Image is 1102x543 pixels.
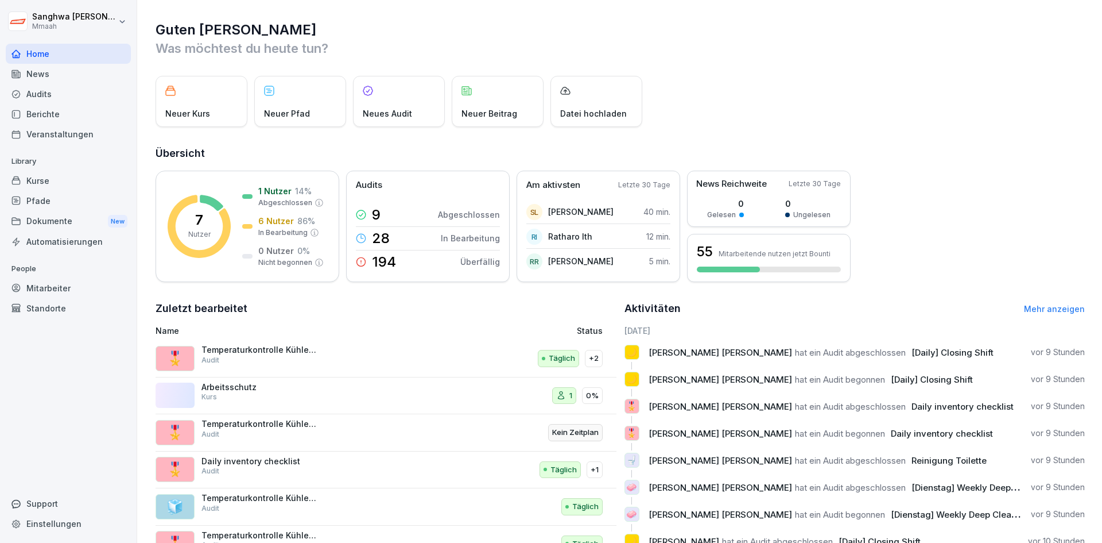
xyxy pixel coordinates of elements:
[166,496,184,517] p: 🧊
[649,401,792,412] span: [PERSON_NAME] [PERSON_NAME]
[626,425,637,441] p: 🎖️
[626,344,637,360] p: 🌙
[626,452,637,468] p: 🚽
[258,198,312,208] p: Abgeschlossen
[1031,400,1085,412] p: vor 9 Stunden
[156,488,616,526] a: 🧊Temperaturkontrolle KühleinheitenAuditTäglich
[789,179,841,189] p: Letzte 30 Tage
[795,347,906,358] span: hat ein Audit abgeschlossen
[6,104,131,124] a: Berichte
[707,198,744,210] p: 0
[891,428,993,439] span: Daily inventory checklist
[649,509,792,520] span: [PERSON_NAME] [PERSON_NAME]
[911,401,1014,412] span: Daily inventory checklist
[188,229,211,240] p: Nutzer
[891,374,973,385] span: [Daily] Closing Shift
[6,191,131,211] a: Pfade
[461,107,517,120] p: Neuer Beitrag
[6,232,131,252] a: Automatisierungen
[696,178,767,191] p: News Reichweite
[32,12,116,22] p: Sanghwa [PERSON_NAME]
[719,249,831,258] p: Mitarbeitende nutzen jetzt Bounti
[156,340,616,378] a: 🎖️Temperaturkontrolle KühleinheitenAuditTäglich+2
[6,171,131,191] div: Kurse
[626,371,637,387] p: 🌙
[6,84,131,104] a: Audits
[201,355,219,365] p: Audit
[569,390,572,402] p: 1
[649,347,792,358] span: [PERSON_NAME] [PERSON_NAME]
[526,253,542,269] div: RR
[548,255,614,267] p: [PERSON_NAME]
[649,482,792,493] span: [PERSON_NAME] [PERSON_NAME]
[297,245,310,257] p: 0 %
[156,452,616,489] a: 🎖️Daily inventory checklistAuditTäglich+1
[911,482,1091,493] span: [Dienstag] Weekly Deep Cleaning Checklist
[643,206,670,218] p: 40 min.
[626,506,637,522] p: 🧼
[1031,346,1085,358] p: vor 9 Stunden
[156,414,616,452] a: 🎖️Temperaturkontrolle KühleinheitenAuditKein Zeitplan
[526,204,542,220] div: SL
[108,215,127,228] div: New
[6,260,131,278] p: People
[548,206,614,218] p: [PERSON_NAME]
[295,185,312,197] p: 14 %
[156,39,1085,57] p: Was möchtest du heute tun?
[6,278,131,298] a: Mitarbeiter
[195,213,203,227] p: 7
[201,493,316,503] p: Temperaturkontrolle Kühleinheiten
[156,301,616,317] h2: Zuletzt bearbeitet
[626,398,637,414] p: 🎖️
[785,198,831,210] p: 0
[258,215,294,227] p: 6 Nutzer
[441,232,500,244] p: In Bearbeitung
[911,347,994,358] span: [Daily] Closing Shift
[795,455,906,466] span: hat ein Audit abgeschlossen
[438,209,500,221] p: Abgeschlossen
[6,64,131,84] a: News
[550,464,577,476] p: Täglich
[911,455,987,466] span: Reinigung Toilette
[201,419,316,429] p: Temperaturkontrolle Kühleinheiten
[626,479,637,495] p: 🧼
[795,374,885,385] span: hat ein Audit begonnen
[552,427,599,438] p: Kein Zeitplan
[549,353,575,364] p: Täglich
[526,179,580,192] p: Am aktivsten
[356,179,382,192] p: Audits
[156,325,444,337] p: Name
[166,422,184,443] p: 🎖️
[372,232,390,245] p: 28
[201,429,219,440] p: Audit
[6,124,131,144] div: Veranstaltungen
[6,514,131,534] a: Einstellungen
[201,382,316,392] p: Arbeitsschutz
[649,374,792,385] span: [PERSON_NAME] [PERSON_NAME]
[297,215,315,227] p: 86 %
[586,390,599,402] p: 0%
[6,298,131,318] div: Standorte
[589,353,599,364] p: +2
[201,503,219,514] p: Audit
[201,530,316,541] p: Temperaturkontrolle Kühleinheiten
[201,456,316,467] p: Daily inventory checklist
[526,229,542,245] div: RI
[577,325,603,337] p: Status
[6,44,131,64] a: Home
[649,428,792,439] span: [PERSON_NAME] [PERSON_NAME]
[1031,428,1085,439] p: vor 9 Stunden
[1024,304,1085,314] a: Mehr anzeigen
[32,22,116,30] p: Mmaah
[201,392,217,402] p: Kurs
[372,208,381,222] p: 9
[166,459,184,480] p: 🎖️
[560,107,627,120] p: Datei hochladen
[460,256,500,268] p: Überfällig
[591,464,599,476] p: +1
[201,345,316,355] p: Temperaturkontrolle Kühleinheiten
